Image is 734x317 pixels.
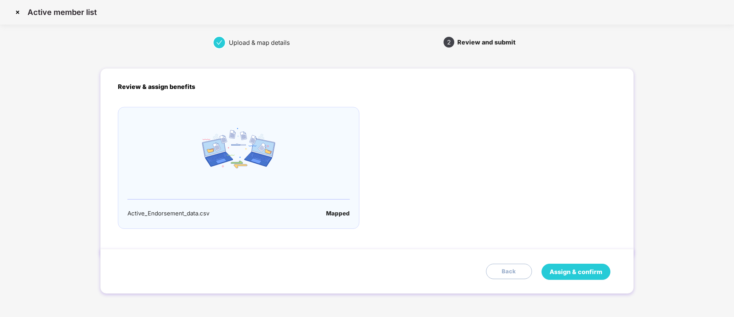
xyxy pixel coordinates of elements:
span: Back [502,267,516,276]
div: Upload & map details [229,36,296,49]
div: Active_Endorsement_data.csv [127,209,209,218]
img: svg+xml;base64,PHN2ZyBpZD0iQ3Jvc3MtMzJ4MzIiIHhtbG5zPSJodHRwOi8vd3d3LnczLm9yZy8yMDAwL3N2ZyIgd2lkdG... [11,6,24,18]
span: check [216,39,222,46]
span: 2 [447,39,451,45]
div: Review and submit [457,36,515,48]
img: email_icon [202,128,275,168]
div: Mapped [326,209,350,218]
button: Back [486,264,532,279]
button: Assign & confirm [542,264,610,280]
span: Assign & confirm [550,267,602,277]
p: Review & assign benefits [118,82,616,92]
p: Active member list [28,8,97,17]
